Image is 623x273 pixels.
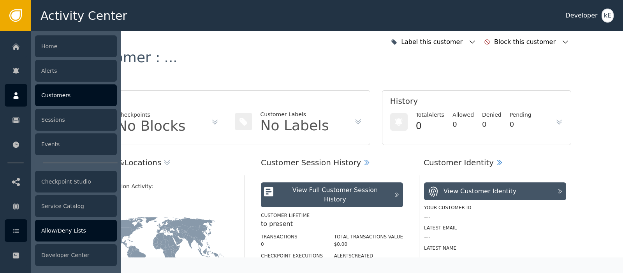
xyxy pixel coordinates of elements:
div: Denied [482,111,502,119]
div: Alerts [35,60,117,82]
button: Label this customer [389,33,478,51]
div: 0 [510,119,531,129]
div: Flags [91,95,219,111]
div: Customer Identity [424,157,494,168]
a: Home [5,35,117,58]
button: View Full Customer Session History [261,182,403,207]
div: ... [424,252,566,261]
div: Latest Location Activity: [88,182,240,191]
button: kE [602,9,614,23]
div: 0 [482,119,502,129]
div: Checkpoint Studio [35,171,117,192]
label: Customer Lifetime [261,213,310,218]
div: to present [261,219,403,229]
div: ... [164,51,177,65]
label: Alerts Created [334,253,373,259]
a: Checkpoint Studio [5,170,117,193]
a: Events [5,133,117,156]
a: Alerts [5,59,117,82]
div: Service Catalog [35,195,117,217]
div: Customers [35,84,117,106]
div: 0 [261,241,323,248]
div: Customer : [83,51,178,65]
div: Developer Center [35,244,117,266]
div: Latest Name [424,245,566,252]
div: Customer Labels [260,110,329,119]
span: Activity Center [40,7,127,24]
div: No Blocks [117,119,186,133]
div: Allow/Deny Lists [35,220,117,241]
div: ... [424,231,566,241]
button: Block this customer [482,33,571,51]
div: No Labels [260,119,329,133]
div: 0 [416,119,444,133]
a: Sessions [5,108,117,131]
div: 0 [452,119,474,129]
div: ... [424,211,566,220]
div: Home [35,35,117,57]
a: Service Catalog [5,195,117,217]
a: Developer Center [5,244,117,266]
button: View Customer Identity [424,182,566,200]
div: Events [35,133,117,155]
div: View Customer Identity [443,187,516,196]
div: $0.00 [334,241,403,248]
a: Customers [5,84,117,107]
div: Latest Email [424,224,566,231]
div: Total Alerts [416,111,444,119]
label: Transactions [261,234,297,240]
div: Allowed [452,111,474,119]
div: Block this customer [494,37,558,47]
div: History [390,95,563,111]
a: Allow/Deny Lists [5,219,117,242]
label: Checkpoint Executions [261,253,323,259]
div: Sessions [35,109,117,131]
div: Developer [565,11,597,20]
div: Label this customer [401,37,465,47]
label: Total Transactions Value [334,234,403,240]
div: Checkpoints [117,111,186,119]
div: Your Customer ID [424,204,566,211]
div: Customer Session History [261,157,361,168]
div: Pending [510,111,531,119]
div: View Full Customer Session History [280,185,390,204]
